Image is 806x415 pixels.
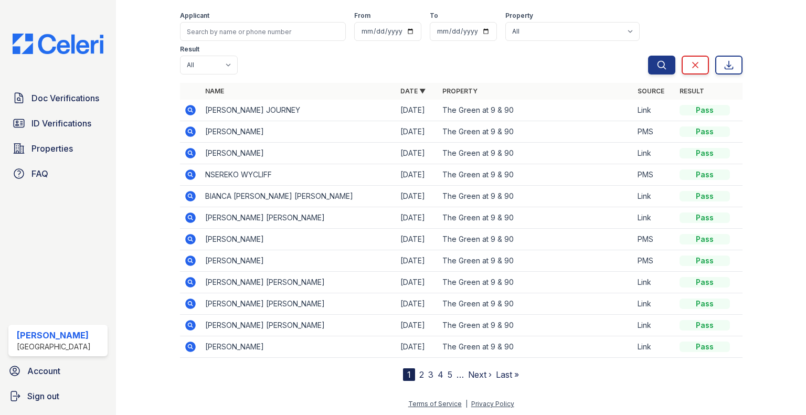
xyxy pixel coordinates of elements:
[680,299,730,309] div: Pass
[633,229,675,250] td: PMS
[201,315,396,336] td: [PERSON_NAME] [PERSON_NAME]
[438,186,633,207] td: The Green at 9 & 90
[201,121,396,143] td: [PERSON_NAME]
[396,143,438,164] td: [DATE]
[496,369,519,380] a: Last »
[31,92,99,104] span: Doc Verifications
[201,186,396,207] td: BIANCA [PERSON_NAME] [PERSON_NAME]
[201,272,396,293] td: [PERSON_NAME] [PERSON_NAME]
[468,369,492,380] a: Next ›
[31,167,48,180] span: FAQ
[396,186,438,207] td: [DATE]
[201,293,396,315] td: [PERSON_NAME] [PERSON_NAME]
[680,87,704,95] a: Result
[633,164,675,186] td: PMS
[27,390,59,402] span: Sign out
[8,88,108,109] a: Doc Verifications
[438,143,633,164] td: The Green at 9 & 90
[4,386,112,407] a: Sign out
[633,315,675,336] td: Link
[633,143,675,164] td: Link
[201,336,396,358] td: [PERSON_NAME]
[201,164,396,186] td: NSEREKO WYCLIFF
[396,164,438,186] td: [DATE]
[680,212,730,223] div: Pass
[633,272,675,293] td: Link
[457,368,464,381] span: …
[4,34,112,54] img: CE_Logo_Blue-a8612792a0a2168367f1c8372b55b34899dd931a85d93a1a3d3e32e68fde9ad4.png
[430,12,438,20] label: To
[465,400,468,408] div: |
[205,87,224,95] a: Name
[180,22,346,41] input: Search by name or phone number
[680,191,730,201] div: Pass
[680,256,730,266] div: Pass
[8,138,108,159] a: Properties
[396,315,438,336] td: [DATE]
[438,250,633,272] td: The Green at 9 & 90
[396,121,438,143] td: [DATE]
[396,293,438,315] td: [DATE]
[633,250,675,272] td: PMS
[201,229,396,250] td: [PERSON_NAME]
[396,229,438,250] td: [DATE]
[438,272,633,293] td: The Green at 9 & 90
[633,186,675,207] td: Link
[400,87,426,95] a: Date ▼
[17,342,91,352] div: [GEOGRAPHIC_DATA]
[633,207,675,229] td: Link
[438,229,633,250] td: The Green at 9 & 90
[419,369,424,380] a: 2
[8,113,108,134] a: ID Verifications
[438,207,633,229] td: The Green at 9 & 90
[448,369,452,380] a: 5
[396,100,438,121] td: [DATE]
[680,105,730,115] div: Pass
[442,87,478,95] a: Property
[633,336,675,358] td: Link
[408,400,462,408] a: Terms of Service
[354,12,370,20] label: From
[396,250,438,272] td: [DATE]
[633,121,675,143] td: PMS
[201,250,396,272] td: [PERSON_NAME]
[4,360,112,381] a: Account
[680,234,730,244] div: Pass
[403,368,415,381] div: 1
[428,369,433,380] a: 3
[505,12,533,20] label: Property
[31,117,91,130] span: ID Verifications
[17,329,91,342] div: [PERSON_NAME]
[438,369,443,380] a: 4
[633,100,675,121] td: Link
[438,336,633,358] td: The Green at 9 & 90
[471,400,514,408] a: Privacy Policy
[27,365,60,377] span: Account
[396,336,438,358] td: [DATE]
[680,342,730,352] div: Pass
[396,272,438,293] td: [DATE]
[638,87,664,95] a: Source
[680,126,730,137] div: Pass
[438,164,633,186] td: The Green at 9 & 90
[8,163,108,184] a: FAQ
[633,293,675,315] td: Link
[680,148,730,158] div: Pass
[438,315,633,336] td: The Green at 9 & 90
[438,121,633,143] td: The Green at 9 & 90
[680,169,730,180] div: Pass
[680,277,730,288] div: Pass
[201,207,396,229] td: [PERSON_NAME] [PERSON_NAME]
[201,100,396,121] td: [PERSON_NAME] JOURNEY
[180,45,199,54] label: Result
[180,12,209,20] label: Applicant
[396,207,438,229] td: [DATE]
[680,320,730,331] div: Pass
[31,142,73,155] span: Properties
[438,100,633,121] td: The Green at 9 & 90
[438,293,633,315] td: The Green at 9 & 90
[201,143,396,164] td: [PERSON_NAME]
